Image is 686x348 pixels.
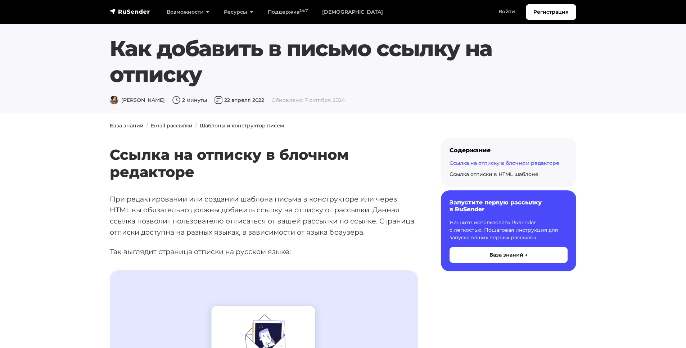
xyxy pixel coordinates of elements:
[110,8,150,15] img: RuSender
[261,5,315,19] a: Поддержка24/7
[214,96,223,104] img: Дата публикации
[105,122,581,130] nav: breadcrumb
[450,219,568,241] p: Начните использовать RuSender с легкостью. Пошаговая инструкция для запуска ваших первых рассылок.
[450,171,538,177] a: Ссылка отписки в HTML шаблоне
[450,160,559,166] a: Ссылка на отписку в блочном редакторе
[450,147,568,154] div: Содержание
[441,190,576,271] a: Запустите первую рассылку в RuSender Начните использовать RuSender с легкостью. Пошаговая инструк...
[110,36,576,87] h1: Как добавить в письмо ссылку на отписку
[526,4,576,20] a: Регистрация
[200,122,284,129] a: Шаблоны и конструктор писем
[110,246,418,257] p: Так выглядит страница отписки на русском языке:
[151,122,193,129] a: Email рассылки
[299,8,308,13] sup: 24/7
[159,5,217,19] a: Возможности
[315,5,390,19] a: [DEMOGRAPHIC_DATA]
[172,96,181,104] img: Время чтения
[214,97,264,103] span: 22 апреля 2022
[450,199,568,213] h6: Запустите первую рассылку в RuSender
[110,194,418,238] p: При редактировании или создании шаблона письма в конструкторе или через HTML вы обязательно должн...
[491,4,522,19] a: Войти
[271,97,345,103] span: Обновлено: 7 октября 2024
[110,97,165,103] span: [PERSON_NAME]
[172,97,207,103] span: 2 минуты
[450,247,568,263] button: База знаний →
[217,5,260,19] a: Ресурсы
[110,125,418,181] h2: Ссылка на отписку в блочном редакторе
[110,122,144,129] a: База знаний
